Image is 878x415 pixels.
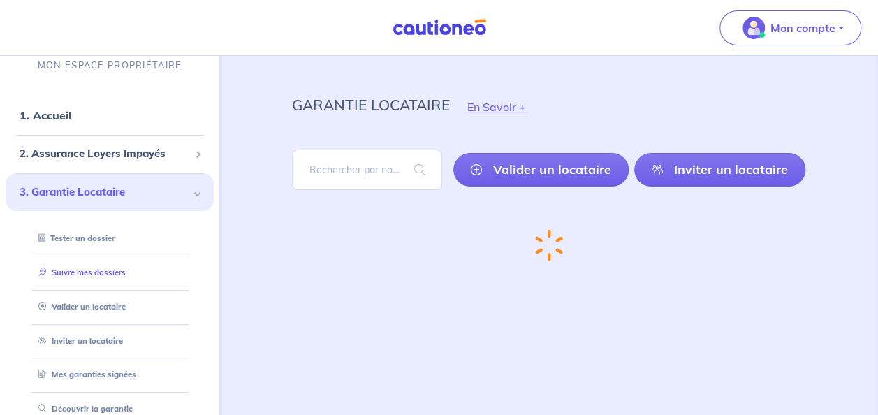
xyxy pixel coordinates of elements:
[22,330,197,353] div: Inviter un locataire
[450,87,543,127] button: En Savoir +
[742,17,765,39] img: illu_account_valid_menu.svg
[33,404,133,414] a: Découvrir la garantie
[22,363,197,386] div: Mes garanties signées
[387,19,492,36] img: Cautioneo
[397,150,442,189] span: search
[33,302,126,312] a: Valider un locataire
[33,336,123,346] a: Inviter un locataire
[22,261,197,284] div: Suivre mes dossiers
[20,108,71,122] a: 1. Accueil
[453,153,629,187] a: Valider un locataire
[634,153,805,187] a: Inviter un locataire
[38,59,182,72] p: MON ESPACE PROPRIÉTAIRE
[292,92,450,117] p: garantie locataire
[20,146,189,162] span: 2. Assurance Loyers Impayés
[33,233,115,243] a: Tester un dossier
[292,150,442,190] input: Rechercher par nom / prénom / mail du locataire
[6,173,214,212] div: 3. Garantie Locataire
[20,184,189,201] span: 3. Garantie Locataire
[6,140,214,168] div: 2. Assurance Loyers Impayés
[33,370,136,379] a: Mes garanties signées
[770,20,835,36] p: Mon compte
[22,227,197,250] div: Tester un dossier
[6,101,214,129] div: 1. Accueil
[719,10,861,45] button: illu_account_valid_menu.svgMon compte
[22,296,197,319] div: Valider un locataire
[534,229,562,261] img: loading-spinner
[33,268,126,277] a: Suivre mes dossiers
